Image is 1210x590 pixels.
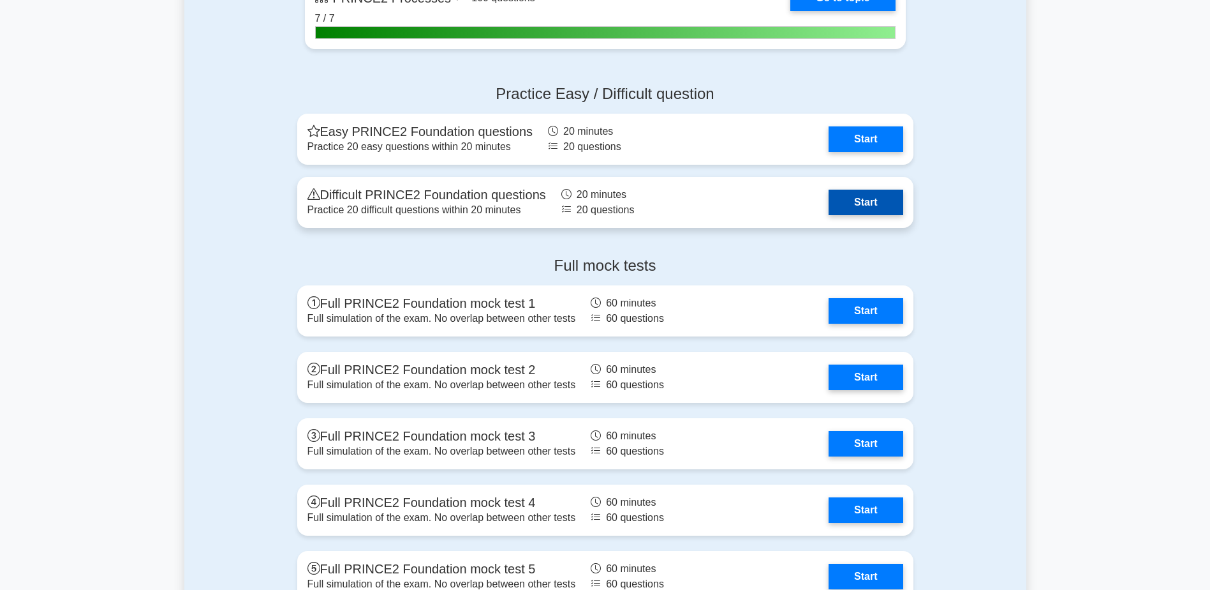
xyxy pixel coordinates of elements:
h4: Full mock tests [297,257,913,275]
a: Start [829,190,903,215]
a: Start [829,298,903,324]
a: Start [829,497,903,523]
h4: Practice Easy / Difficult question [297,85,913,103]
a: Start [829,365,903,390]
a: Start [829,431,903,457]
a: Start [829,564,903,589]
a: Start [829,126,903,152]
